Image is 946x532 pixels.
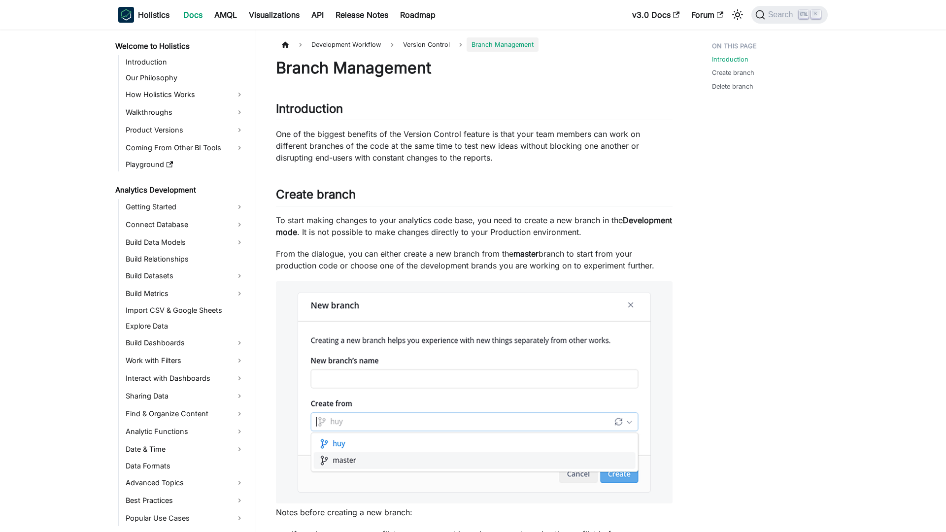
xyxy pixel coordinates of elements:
h2: Introduction [276,101,673,120]
a: Walkthroughs [123,104,247,120]
img: Holistics [118,7,134,23]
a: HolisticsHolistics [118,7,169,23]
a: Getting Started [123,199,247,215]
a: Forum [685,7,729,23]
a: v3.0 Docs [626,7,685,23]
a: Analytic Functions [123,424,247,439]
a: Build Data Models [123,234,247,250]
a: Introduction [123,55,247,69]
a: Work with Filters [123,353,247,368]
a: Popular Use Cases [123,510,247,526]
a: Our Philosophy [123,71,247,85]
strong: Development mode [276,215,672,237]
button: Switch between dark and light mode (currently light mode) [730,7,745,23]
a: Sharing Data [123,388,247,404]
a: Release Notes [330,7,394,23]
b: Holistics [138,9,169,21]
a: Product Versions [123,122,247,138]
a: Home page [276,37,295,52]
a: API [305,7,330,23]
a: Connect Database [123,217,247,233]
a: Interact with Dashboards [123,370,247,386]
a: Find & Organize Content [123,406,247,422]
nav: Breadcrumbs [276,37,673,52]
a: Explore Data [123,319,247,333]
p: From the dialogue, you can either create a new branch from the branch to start from your producti... [276,248,673,271]
kbd: K [811,10,821,19]
a: Date & Time [123,441,247,457]
a: Build Dashboards [123,335,247,351]
a: Build Metrics [123,286,247,301]
a: Playground [123,158,247,171]
h2: Create branch [276,187,673,206]
a: Data Formats [123,459,247,473]
a: Analytics Development [112,183,247,197]
span: Branch Management [467,37,539,52]
a: Build Datasets [123,268,247,284]
a: Advanced Topics [123,475,247,491]
a: Roadmap [394,7,441,23]
p: One of the biggest benefits of the Version Control feature is that your team members can work on ... [276,128,673,164]
a: Best Practices [123,493,247,508]
a: Introduction [712,55,748,64]
a: Create branch [712,68,754,77]
p: To start making changes to your analytics code base, you need to create a new branch in the . It ... [276,214,673,238]
a: Delete branch [712,82,753,91]
span: Version Control [398,37,455,52]
a: Import CSV & Google Sheets [123,303,247,317]
a: Build Relationships [123,252,247,266]
button: Search (Ctrl+K) [751,6,828,24]
a: AMQL [208,7,243,23]
a: Welcome to Holistics [112,39,247,53]
strong: master [513,249,539,259]
p: Notes before creating a new branch: [276,506,673,518]
h1: Branch Management [276,58,673,78]
span: Development Workflow [306,37,386,52]
nav: Docs sidebar [108,30,256,532]
a: Docs [177,7,208,23]
a: Visualizations [243,7,305,23]
a: Coming From Other BI Tools [123,140,247,156]
span: Search [765,10,799,19]
a: How Holistics Works [123,87,247,102]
